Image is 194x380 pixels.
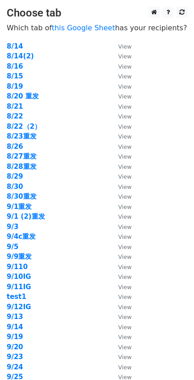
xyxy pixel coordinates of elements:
a: 8/16 [7,62,23,70]
strong: 8/14(2) [7,52,34,60]
small: View [118,143,132,150]
a: 9/110 [7,263,28,271]
a: 8/29 [7,172,23,180]
a: 9/11IG [7,283,31,291]
small: View [118,314,132,320]
a: 9/14 [7,323,23,331]
strong: 8/30 [7,183,23,191]
small: View [118,163,132,170]
a: 8/28重发 [7,163,37,171]
a: this Google Sheet [52,24,115,32]
small: View [118,63,132,70]
strong: 8/22（2） [7,123,41,131]
small: View [118,253,132,260]
a: View [109,303,132,311]
a: 9/1 (2)重发 [7,212,45,221]
strong: 8/19 [7,82,23,90]
a: View [109,143,132,151]
a: View [109,82,132,90]
a: 9/12IG [7,303,31,311]
a: View [109,333,132,341]
a: View [109,192,132,200]
a: 9/4c重发 [7,233,36,241]
a: 9/10IG [7,273,31,281]
small: View [118,184,132,190]
a: View [109,172,132,180]
a: 8/20 重发 [7,92,39,100]
small: View [118,344,132,351]
a: View [109,223,132,231]
a: 8/21 [7,102,23,110]
a: View [109,102,132,110]
small: View [118,364,132,371]
a: 8/15 [7,72,23,80]
small: View [118,103,132,110]
small: View [118,244,132,250]
a: 8/22 [7,112,23,120]
a: View [109,52,132,60]
small: View [118,133,132,140]
a: 8/14 [7,42,23,50]
a: View [109,253,132,261]
a: View [109,283,132,291]
strong: 9/19 [7,333,23,341]
a: 9/13 [7,313,23,321]
a: 9/20 [7,343,23,351]
small: View [118,73,132,80]
small: View [118,284,132,290]
small: View [118,204,132,210]
a: View [109,293,132,301]
small: View [118,354,132,360]
small: View [118,213,132,220]
a: 8/26 [7,143,23,151]
a: View [109,42,132,50]
a: 9/24 [7,363,23,371]
strong: 9/23 [7,353,23,361]
small: View [118,43,132,50]
a: 8/27重发 [7,152,37,160]
a: 8/30重发 [7,192,37,200]
a: View [109,62,132,70]
a: 9/1重发 [7,203,32,211]
small: View [118,304,132,311]
a: 9/5 [7,243,18,251]
a: View [109,353,132,361]
p: Which tab of has your recipients? [7,23,187,33]
a: View [109,123,132,131]
small: View [118,113,132,120]
strong: 9/9重发 [7,253,32,261]
small: View [118,224,132,230]
small: View [118,123,132,130]
small: View [118,334,132,340]
strong: test1 [7,293,26,301]
a: View [109,243,132,251]
a: View [109,212,132,221]
small: View [118,274,132,280]
a: 9/3 [7,223,18,231]
small: View [118,83,132,90]
a: 8/23重发 [7,132,37,140]
a: View [109,343,132,351]
a: View [109,183,132,191]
